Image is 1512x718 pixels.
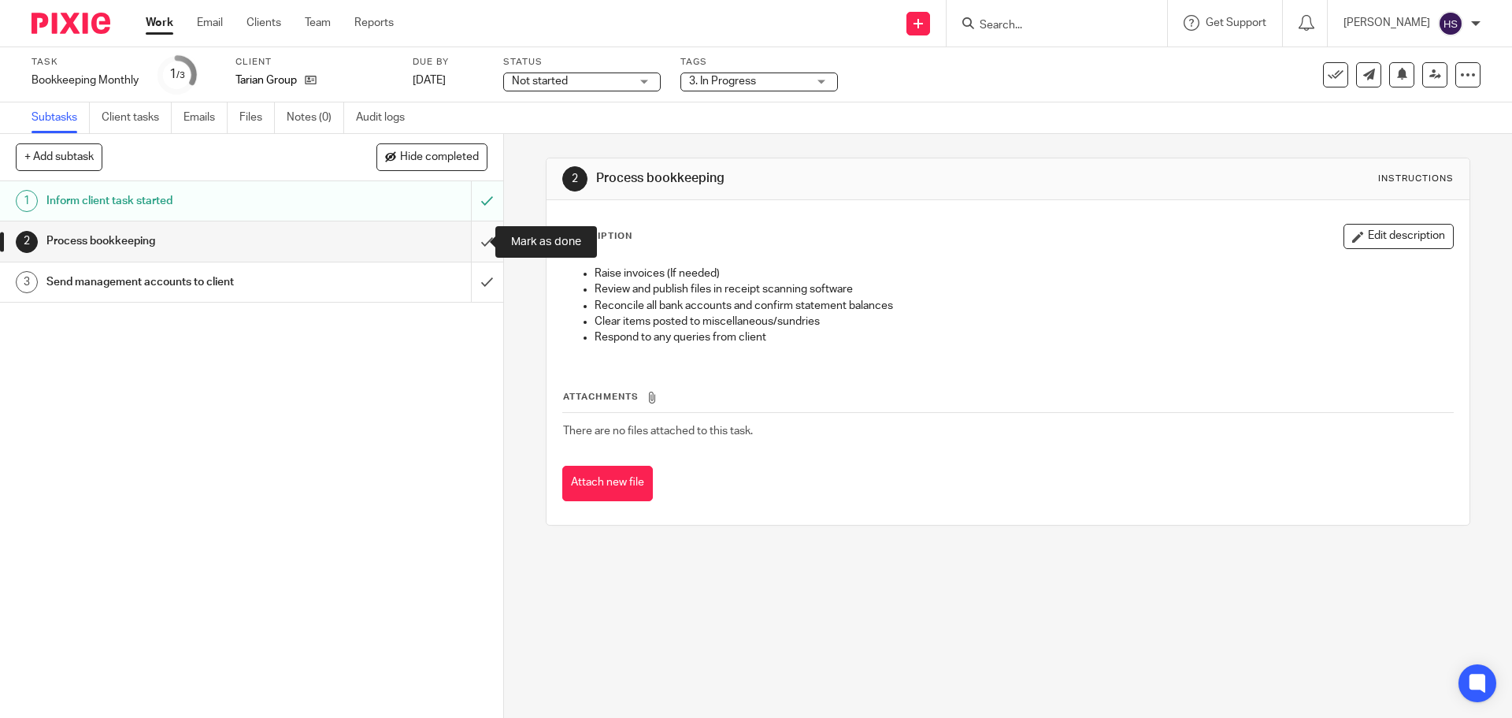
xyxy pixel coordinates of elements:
button: Hide completed [376,143,487,170]
p: Raise invoices (If needed) [595,266,1452,281]
p: Clear items posted to miscellaneous/sundries [595,314,1452,329]
label: Status [503,56,661,69]
span: There are no files attached to this task. [563,426,753,437]
span: [DATE] [413,75,446,86]
span: 3. In Progress [689,76,756,87]
small: /3 [176,71,185,80]
span: Not started [512,76,568,87]
p: Respond to any queries from client [595,329,1452,345]
label: Tags [680,56,838,69]
a: Email [197,15,223,31]
button: Edit description [1343,224,1454,249]
label: Client [235,56,393,69]
button: Attach new file [562,466,653,501]
a: Client tasks [102,102,172,133]
a: Team [305,15,331,31]
a: Reports [354,15,394,31]
label: Due by [413,56,484,69]
h1: Send management accounts to client [46,270,319,294]
input: Search [978,19,1120,33]
div: 1 [169,65,185,84]
p: Description [562,230,632,243]
a: Emails [183,102,228,133]
div: 2 [562,166,587,192]
h1: Process bookkeeping [46,229,319,253]
p: Review and publish files in receipt scanning software [595,281,1452,297]
h1: Inform client task started [46,189,319,213]
span: Hide completed [400,151,479,164]
a: Notes (0) [287,102,344,133]
p: Reconcile all bank accounts and confirm statement balances [595,298,1452,314]
a: Files [239,102,275,133]
a: Subtasks [31,102,90,133]
div: Instructions [1378,173,1454,185]
p: Tarian Group [235,73,297,88]
img: Pixie [31,13,110,34]
p: [PERSON_NAME] [1343,15,1430,31]
img: svg%3E [1438,11,1463,36]
label: Task [31,56,139,69]
h1: Process bookkeeping [596,170,1042,187]
div: 3 [16,271,38,293]
span: Get Support [1206,17,1266,28]
div: 1 [16,190,38,212]
span: Attachments [563,392,639,401]
button: + Add subtask [16,143,102,170]
div: 2 [16,231,38,253]
a: Clients [246,15,281,31]
div: Bookkeeping Monthly [31,73,139,88]
a: Work [146,15,173,31]
a: Audit logs [356,102,417,133]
